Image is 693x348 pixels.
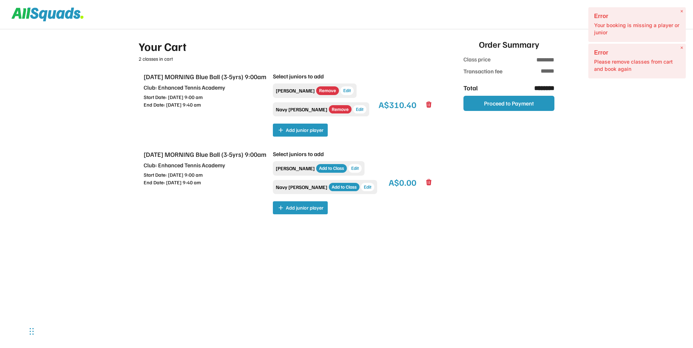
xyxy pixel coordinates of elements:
[276,87,315,94] div: [PERSON_NAME]
[463,96,554,111] button: Proceed to Payment
[273,72,324,81] div: Select juniors to add
[144,171,270,186] div: Start Date: [DATE] 9:00 am End Date: [DATE] 9:40 am
[340,86,354,95] button: Edit
[463,67,504,76] div: Transaction fee
[594,58,680,73] p: Please remove classes from cart and book again
[144,72,270,82] div: [DATE] MORNING Blue Ball (3-5yrs) 9:00am
[276,183,327,191] div: Navy [PERSON_NAME]
[348,164,362,173] button: Edit
[276,164,315,172] div: [PERSON_NAME]
[139,38,437,55] div: Your Cart
[594,50,680,56] h2: Error
[144,83,270,92] div: Club: Enhanced Tennis Academy
[353,105,366,114] button: Edit
[273,150,324,158] div: Select juniors to add
[144,150,270,159] div: [DATE] MORNING Blue Ball (3-5yrs) 9:00am
[276,106,327,113] div: Navy [PERSON_NAME]
[680,8,683,14] span: ×
[273,201,328,214] button: Add junior player
[479,38,539,51] div: Order Summary
[594,13,680,19] h2: Error
[286,127,323,133] span: Add junior player
[594,22,680,36] p: Your booking is missing a player or junior
[329,183,359,192] button: Add to Class
[316,164,347,173] button: Add to Class
[144,93,270,108] div: Start Date: [DATE] 9:00 am End Date: [DATE] 9:40 am
[361,183,374,192] button: Edit
[139,55,437,63] div: 2 classes in cart
[463,83,504,93] div: Total
[680,45,683,51] span: ×
[329,105,352,114] button: Remove
[379,98,417,111] div: A$310.40
[273,124,328,137] button: Add junior player
[316,86,339,95] button: Remove
[463,55,504,65] div: Class price
[144,161,270,169] div: Club: Enhanced Tennis Academy
[389,176,417,189] div: A$0.00
[286,205,323,211] span: Add junior player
